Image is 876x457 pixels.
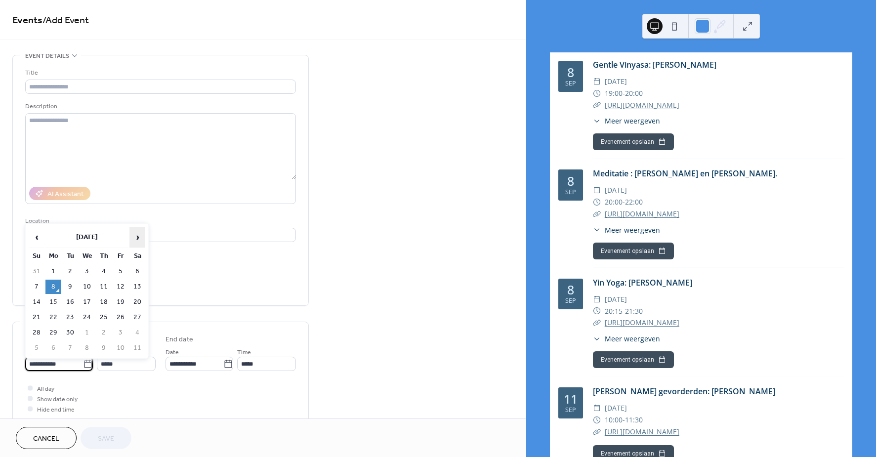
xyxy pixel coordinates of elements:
td: 8 [45,280,61,294]
div: ​ [593,402,601,414]
td: 4 [129,326,145,340]
td: 1 [45,264,61,279]
div: ​ [593,196,601,208]
span: Meer weergeven [605,116,660,126]
span: Meer weergeven [605,225,660,235]
td: 10 [79,280,95,294]
div: sep [565,81,576,87]
td: 13 [129,280,145,294]
div: ​ [593,208,601,220]
span: Show date only [37,394,78,405]
td: 17 [79,295,95,309]
td: 24 [79,310,95,325]
td: 12 [113,280,128,294]
div: ​ [593,76,601,87]
td: 11 [129,341,145,355]
span: 20:00 [605,196,623,208]
a: Yin Yoga: [PERSON_NAME] [593,277,692,288]
button: Evenement opslaan [593,133,674,150]
div: ​ [593,426,601,438]
td: 27 [129,310,145,325]
th: Tu [62,249,78,263]
td: 28 [29,326,44,340]
a: [URL][DOMAIN_NAME] [605,427,679,436]
span: [DATE] [605,76,627,87]
span: Hide end time [37,405,75,415]
span: 19:00 [605,87,623,99]
td: 6 [129,264,145,279]
button: Evenement opslaan [593,351,674,368]
td: 2 [96,326,112,340]
span: 20:15 [605,305,623,317]
span: ‹ [29,227,44,247]
td: 25 [96,310,112,325]
div: ​ [593,305,601,317]
td: 29 [45,326,61,340]
span: 10:00 [605,414,623,426]
div: ​ [593,293,601,305]
button: ​Meer weergeven [593,116,660,126]
span: [DATE] [605,293,627,305]
span: - [623,87,625,99]
th: Fr [113,249,128,263]
th: Mo [45,249,61,263]
span: Date [166,347,179,358]
button: Evenement opslaan [593,243,674,259]
td: 23 [62,310,78,325]
div: End date [166,334,193,345]
div: ​ [593,87,601,99]
span: / Add Event [42,11,89,30]
td: 5 [29,341,44,355]
span: - [623,305,625,317]
td: 22 [45,310,61,325]
td: 9 [96,341,112,355]
td: 31 [29,264,44,279]
td: 30 [62,326,78,340]
button: Cancel [16,427,77,449]
div: Title [25,68,294,78]
td: 14 [29,295,44,309]
span: [DATE] [605,402,627,414]
th: [DATE] [45,227,128,248]
td: 3 [79,264,95,279]
div: 8 [567,284,574,296]
div: sep [565,298,576,304]
span: 21:30 [625,305,643,317]
div: ​ [593,225,601,235]
span: 20:00 [625,87,643,99]
td: 8 [79,341,95,355]
span: 22:00 [625,196,643,208]
span: Time [237,347,251,358]
th: Sa [129,249,145,263]
td: 21 [29,310,44,325]
div: ​ [593,333,601,344]
td: 19 [113,295,128,309]
span: - [623,196,625,208]
td: 11 [96,280,112,294]
a: [URL][DOMAIN_NAME] [605,318,679,327]
div: 8 [567,175,574,187]
span: 11:30 [625,414,643,426]
div: ​ [593,99,601,111]
div: ​ [593,414,601,426]
td: 7 [62,341,78,355]
td: 26 [113,310,128,325]
th: Su [29,249,44,263]
a: Events [12,11,42,30]
span: - [623,414,625,426]
span: Cancel [33,434,59,444]
div: sep [565,189,576,196]
div: Location [25,216,294,226]
td: 15 [45,295,61,309]
div: ​ [593,184,601,196]
div: ​ [593,317,601,329]
span: Meer weergeven [605,333,660,344]
div: 8 [567,66,574,79]
td: 3 [113,326,128,340]
span: All day [37,384,54,394]
td: 20 [129,295,145,309]
td: 5 [113,264,128,279]
a: [PERSON_NAME] gevorderden: [PERSON_NAME] [593,386,775,397]
div: Description [25,101,294,112]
